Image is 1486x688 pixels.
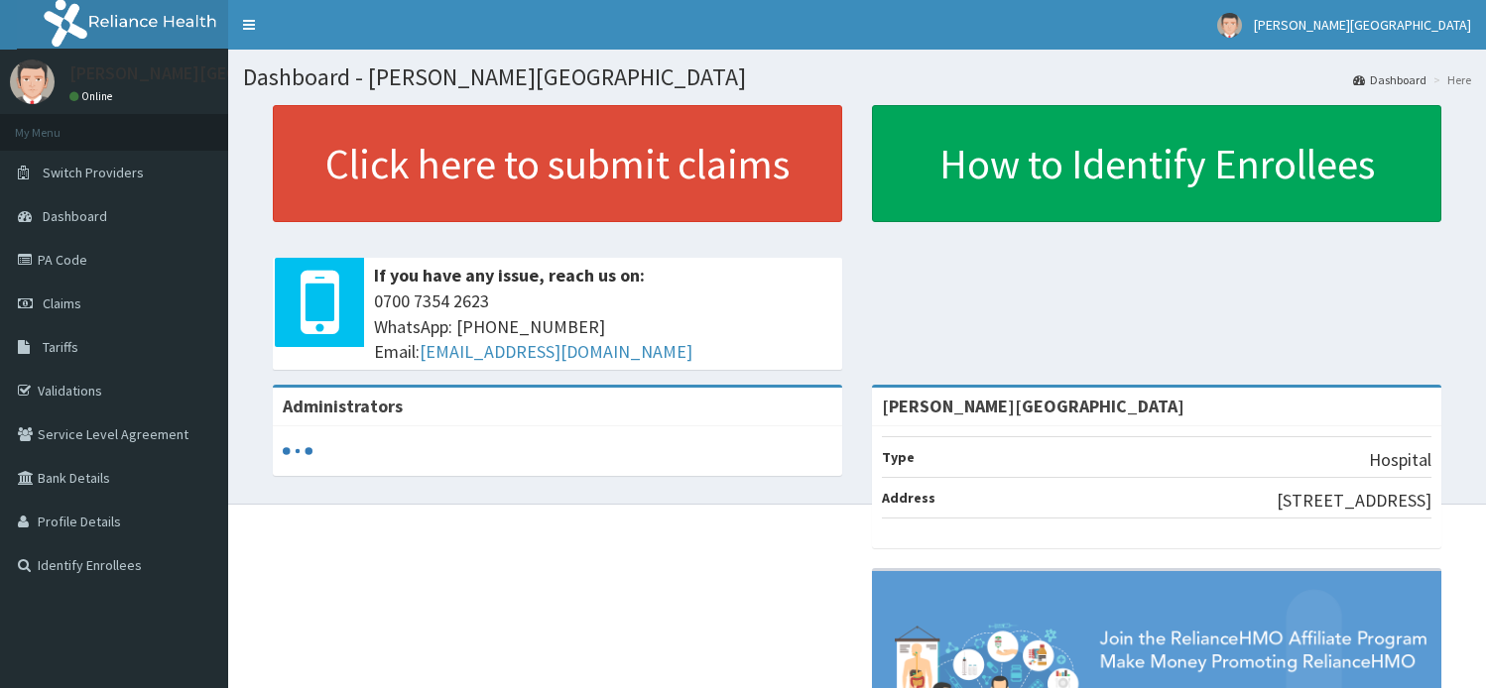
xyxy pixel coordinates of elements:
img: User Image [10,59,55,104]
img: User Image [1217,13,1242,38]
a: Click here to submit claims [273,105,842,222]
span: Dashboard [43,207,107,225]
span: [PERSON_NAME][GEOGRAPHIC_DATA] [1254,16,1471,34]
li: Here [1428,71,1471,88]
p: [PERSON_NAME][GEOGRAPHIC_DATA] [69,64,363,82]
b: If you have any issue, reach us on: [374,264,645,287]
a: Online [69,89,117,103]
a: Dashboard [1353,71,1426,88]
span: Claims [43,294,81,312]
p: Hospital [1369,447,1431,473]
a: How to Identify Enrollees [872,105,1441,222]
h1: Dashboard - [PERSON_NAME][GEOGRAPHIC_DATA] [243,64,1471,90]
a: [EMAIL_ADDRESS][DOMAIN_NAME] [420,340,692,363]
span: 0700 7354 2623 WhatsApp: [PHONE_NUMBER] Email: [374,288,832,365]
b: Address [882,489,935,507]
strong: [PERSON_NAME][GEOGRAPHIC_DATA] [882,395,1184,417]
b: Administrators [283,395,403,417]
svg: audio-loading [283,436,312,466]
span: Switch Providers [43,164,144,181]
span: Tariffs [43,338,78,356]
p: [STREET_ADDRESS] [1277,488,1431,514]
b: Type [882,448,915,466]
